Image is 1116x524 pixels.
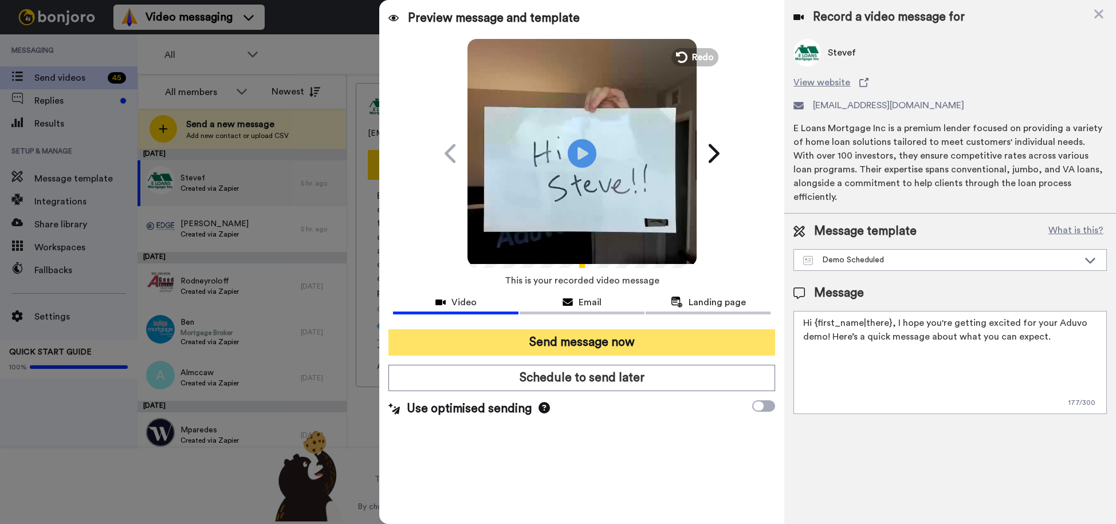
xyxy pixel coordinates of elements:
[451,296,477,309] span: Video
[505,268,659,293] span: This is your recorded video message
[1045,223,1107,240] button: What is this?
[813,99,964,112] span: [EMAIL_ADDRESS][DOMAIN_NAME]
[814,285,864,302] span: Message
[26,34,44,53] img: Profile image for Grant
[814,223,917,240] span: Message template
[17,24,212,62] div: message notification from Grant, 18w ago. Hi Mike, Boost your view rates with automatic re-sends ...
[388,365,775,391] button: Schedule to send later
[689,296,746,309] span: Landing page
[803,254,1079,266] div: Demo Scheduled
[50,33,198,44] p: Hi [PERSON_NAME], Boost your view rates with automatic re-sends of unviewed messages! We've just ...
[388,329,775,356] button: Send message now
[50,44,198,54] p: Message from Grant, sent 18w ago
[793,76,1107,89] a: View website
[793,311,1107,414] textarea: Hi {first_name|there}, I hope you're getting excited for your Aduvo demo! Here’s a quick message ...
[793,76,850,89] span: View website
[793,121,1107,204] div: E Loans Mortgage Inc is a premium lender focused on providing a variety of home loan solutions ta...
[803,256,813,265] img: Message-temps.svg
[407,400,532,417] span: Use optimised sending
[579,296,602,309] span: Email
